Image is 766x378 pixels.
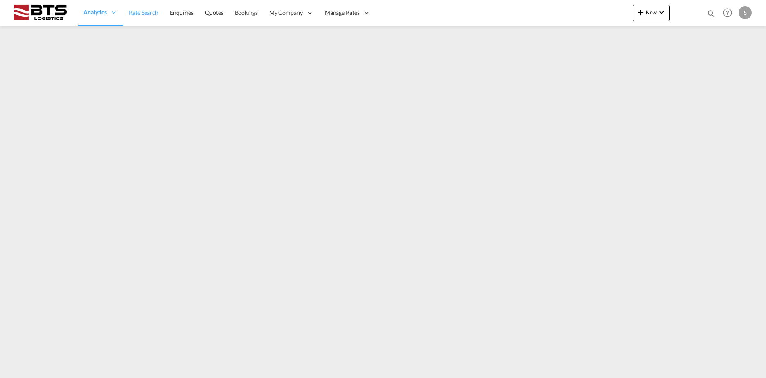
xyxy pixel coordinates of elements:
[205,9,223,16] span: Quotes
[269,9,303,17] span: My Company
[633,5,670,21] button: icon-plus 400-fgNewicon-chevron-down
[636,9,667,16] span: New
[721,6,739,20] div: Help
[707,9,716,21] div: icon-magnify
[170,9,194,16] span: Enquiries
[739,6,752,19] div: S
[636,7,646,17] md-icon: icon-plus 400-fg
[721,6,734,20] span: Help
[83,8,107,16] span: Analytics
[235,9,258,16] span: Bookings
[129,9,158,16] span: Rate Search
[707,9,716,18] md-icon: icon-magnify
[657,7,667,17] md-icon: icon-chevron-down
[325,9,360,17] span: Manage Rates
[12,4,68,22] img: cdcc71d0be7811ed9adfbf939d2aa0e8.png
